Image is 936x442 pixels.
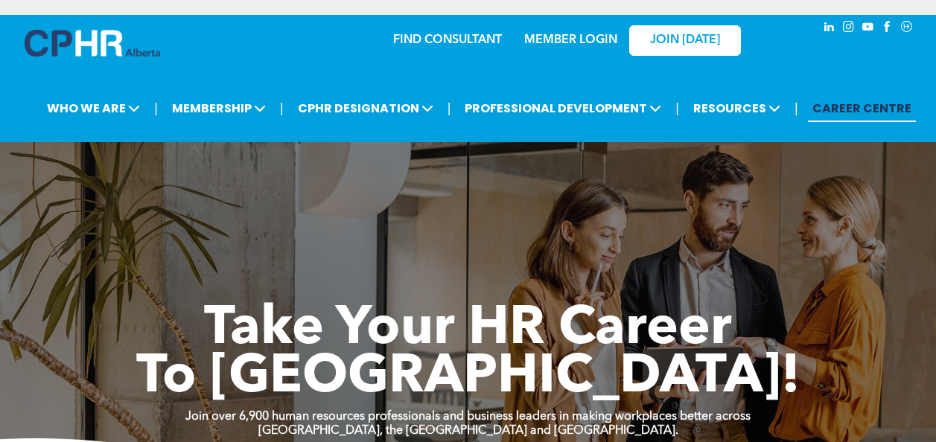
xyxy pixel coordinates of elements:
span: MEMBERSHIP [168,95,270,122]
a: FIND CONSULTANT [393,34,502,46]
a: facebook [879,19,896,39]
li: | [448,93,451,124]
a: Social network [899,19,915,39]
a: MEMBER LOGIN [524,34,617,46]
li: | [795,93,798,124]
a: CAREER CENTRE [808,95,916,122]
span: CPHR DESIGNATION [293,95,438,122]
span: WHO WE ARE [42,95,144,122]
span: Take Your HR Career [204,303,732,356]
li: | [280,93,284,124]
a: JOIN [DATE] [629,25,741,56]
span: PROFESSIONAL DEVELOPMENT [460,95,666,122]
span: RESOURCES [689,95,785,122]
strong: [GEOGRAPHIC_DATA], the [GEOGRAPHIC_DATA] and [GEOGRAPHIC_DATA]. [258,425,678,437]
li: | [154,93,158,124]
a: linkedin [821,19,838,39]
a: instagram [841,19,857,39]
img: A blue and white logo for cp alberta [25,30,160,57]
a: youtube [860,19,876,39]
span: JOIN [DATE] [650,33,720,48]
strong: Join over 6,900 human resources professionals and business leaders in making workplaces better ac... [185,411,751,423]
span: To [GEOGRAPHIC_DATA]! [136,351,800,405]
li: | [675,93,679,124]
